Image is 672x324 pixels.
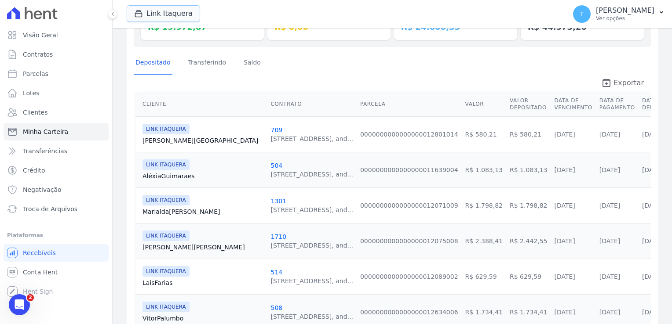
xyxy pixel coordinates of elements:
[566,2,672,26] button: T [PERSON_NAME] Ver opções
[142,266,190,277] span: LINK ITAQUERA
[554,131,575,138] a: [DATE]
[4,26,109,44] a: Visão Geral
[642,202,663,209] a: [DATE]
[554,273,575,280] a: [DATE]
[360,131,458,138] a: 0000000000000000012801014
[23,127,68,136] span: Minha Carteira
[186,52,228,75] a: Transferindo
[614,78,644,88] span: Exportar
[506,187,551,223] td: R$ 1.798,82
[596,6,654,15] p: [PERSON_NAME]
[270,162,282,169] a: 504
[506,259,551,294] td: R$ 629,59
[127,5,200,22] button: Link Itaquera
[599,309,620,316] a: [DATE]
[599,202,620,209] a: [DATE]
[554,238,575,245] a: [DATE]
[4,244,109,262] a: Recebíveis
[4,162,109,179] a: Crédito
[142,302,190,312] span: LINK ITAQUERA
[270,170,353,179] div: [STREET_ADDRESS], and...
[506,152,551,187] td: R$ 1.083,13
[360,273,458,280] a: 0000000000000000012089002
[142,195,190,205] span: LINK ITAQUERA
[142,278,263,287] a: LaisFarias
[270,198,286,205] a: 1301
[142,314,263,323] a: VitorPalumbo
[599,273,620,280] a: [DATE]
[142,230,190,241] span: LINK ITAQUERA
[462,223,506,259] td: R$ 2.388,41
[462,116,506,152] td: R$ 580,21
[360,166,458,173] a: 0000000000000000011639004
[596,92,639,117] th: Data de Pagamento
[4,142,109,160] a: Transferências
[462,259,506,294] td: R$ 629,59
[270,233,286,240] a: 1710
[4,263,109,281] a: Conta Hent
[267,92,356,117] th: Contrato
[4,123,109,140] a: Minha Carteira
[599,166,620,173] a: [DATE]
[551,92,595,117] th: Data de Vencimento
[23,166,45,175] span: Crédito
[27,294,34,301] span: 2
[23,89,40,97] span: Lotes
[9,294,30,315] iframe: Intercom live chat
[4,65,109,83] a: Parcelas
[270,134,353,143] div: [STREET_ADDRESS], and...
[23,268,58,277] span: Conta Hent
[360,202,458,209] a: 0000000000000000012071009
[642,166,663,173] a: [DATE]
[270,312,353,321] div: [STREET_ADDRESS], and...
[270,241,353,250] div: [STREET_ADDRESS], and...
[360,238,458,245] a: 0000000000000000012075008
[142,243,263,252] a: [PERSON_NAME][PERSON_NAME]
[554,309,575,316] a: [DATE]
[357,92,462,117] th: Parcela
[4,46,109,63] a: Contratos
[142,207,263,216] a: Marialda[PERSON_NAME]
[506,92,551,117] th: Valor Depositado
[462,187,506,223] td: R$ 1.798,82
[360,309,458,316] a: 0000000000000000012634006
[642,273,663,280] a: [DATE]
[594,78,651,90] a: unarchive Exportar
[23,50,53,59] span: Contratos
[23,205,77,213] span: Troca de Arquivos
[554,166,575,173] a: [DATE]
[142,172,263,180] a: AléxiaGuimaraes
[642,131,663,138] a: [DATE]
[596,15,654,22] p: Ver opções
[270,205,353,214] div: [STREET_ADDRESS], and...
[601,78,612,88] i: unarchive
[580,11,584,17] span: T
[23,69,48,78] span: Parcelas
[642,238,663,245] a: [DATE]
[462,152,506,187] td: R$ 1.083,13
[142,124,190,134] span: LINK ITAQUERA
[599,131,620,138] a: [DATE]
[270,304,282,311] a: 508
[135,92,267,117] th: Cliente
[642,309,663,316] a: [DATE]
[554,202,575,209] a: [DATE]
[4,104,109,121] a: Clientes
[462,92,506,117] th: Valor
[23,147,67,155] span: Transferências
[7,230,105,241] div: Plataformas
[599,238,620,245] a: [DATE]
[4,181,109,198] a: Negativação
[23,31,58,40] span: Visão Geral
[242,52,263,75] a: Saldo
[270,269,282,276] a: 514
[142,159,190,170] span: LINK ITAQUERA
[4,200,109,218] a: Troca de Arquivos
[4,84,109,102] a: Lotes
[506,223,551,259] td: R$ 2.442,55
[270,277,353,285] div: [STREET_ADDRESS], and...
[23,108,47,117] span: Clientes
[270,126,282,133] a: 709
[23,185,62,194] span: Negativação
[23,248,56,257] span: Recebíveis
